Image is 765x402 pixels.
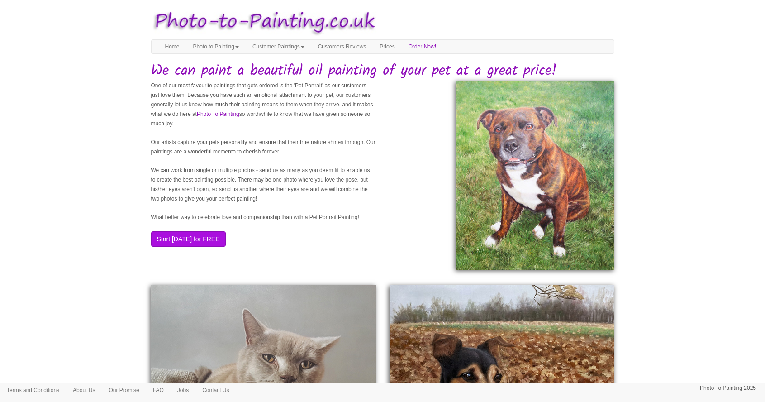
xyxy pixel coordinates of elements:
[186,40,246,53] a: Photo to Painting
[151,138,376,157] p: Our artists capture your pets personality and ensure that their true nature shines through. Our p...
[102,383,146,397] a: Our Promise
[373,40,401,53] a: Prices
[195,383,236,397] a: Contact Us
[246,40,311,53] a: Customer Paintings
[146,383,171,397] a: FAQ
[158,40,186,53] a: Home
[147,5,378,39] img: Photo to Painting
[151,213,376,222] p: What better way to celebrate love and companionship than with a Pet Portrait Painting!
[151,235,226,242] a: Start [DATE] for FREE
[311,40,373,53] a: Customers Reviews
[197,111,239,117] a: Photo To Painting
[151,231,226,247] button: Start [DATE] for FREE
[151,63,614,79] h1: We can paint a beautiful oil painting of your pet at a great price!
[700,383,756,393] p: Photo To Painting 2025
[151,166,376,204] p: We can work from single or multiple photos - send us as many as you deem fit to enable us to crea...
[171,383,195,397] a: Jobs
[66,383,102,397] a: About Us
[456,81,614,270] img: Oil painting of a dog
[151,81,376,129] p: One of our most favourite paintings that gets ordered is the 'Pet Portrait' as our customers just...
[402,40,443,53] a: Order Now!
